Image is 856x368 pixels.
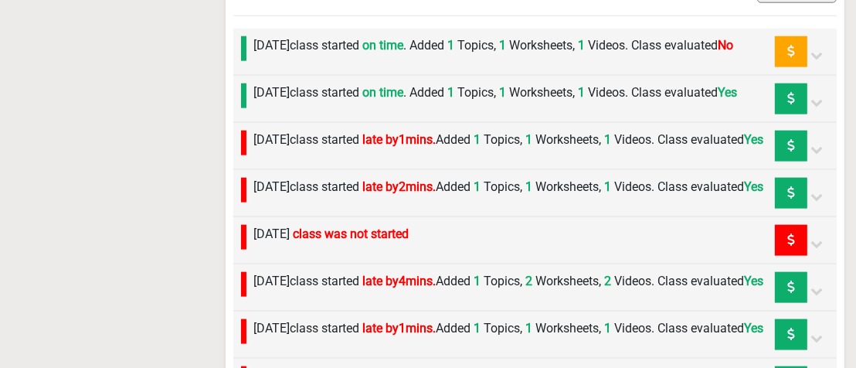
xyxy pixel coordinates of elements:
[745,179,764,194] span: Yes
[448,85,455,100] span: 1
[745,321,764,336] span: Yes
[471,179,481,194] span: 1
[745,132,764,147] span: Yes
[579,85,586,100] span: 1
[500,85,507,100] span: 1
[363,132,436,147] span: late by 1 mins.
[363,85,404,100] span: on time
[363,321,436,336] span: late by 1 mins.
[471,274,481,288] span: 1
[718,85,738,100] span: Yes
[605,321,612,336] span: 1
[526,321,533,336] span: 1
[294,227,409,241] span: class was not started
[448,38,455,53] span: 1
[471,132,481,147] span: 1
[500,38,507,53] span: 1
[254,131,764,149] label: [DATE] class started Added Topics, Worksheets, Videos. Class evaluated
[745,274,764,288] span: Yes
[579,38,586,53] span: 1
[605,132,612,147] span: 1
[254,83,738,102] label: [DATE] class started . Added Topics, Worksheets, Videos. Class evaluated
[363,179,436,194] span: late by 2 mins.
[605,179,612,194] span: 1
[254,225,409,244] label: [DATE]
[471,321,481,336] span: 1
[254,272,764,291] label: [DATE] class started Added Topics, Worksheets, Videos. Class evaluated
[254,36,734,55] label: [DATE] class started . Added Topics, Worksheets, Videos. Class evaluated
[526,274,533,288] span: 2
[254,319,764,338] label: [DATE] class started Added Topics, Worksheets, Videos. Class evaluated
[605,274,612,288] span: 2
[526,179,533,194] span: 1
[254,178,764,196] label: [DATE] class started Added Topics, Worksheets, Videos. Class evaluated
[526,132,533,147] span: 1
[363,38,404,53] span: on time
[718,38,734,53] span: No
[363,274,436,288] span: late by 4 mins.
